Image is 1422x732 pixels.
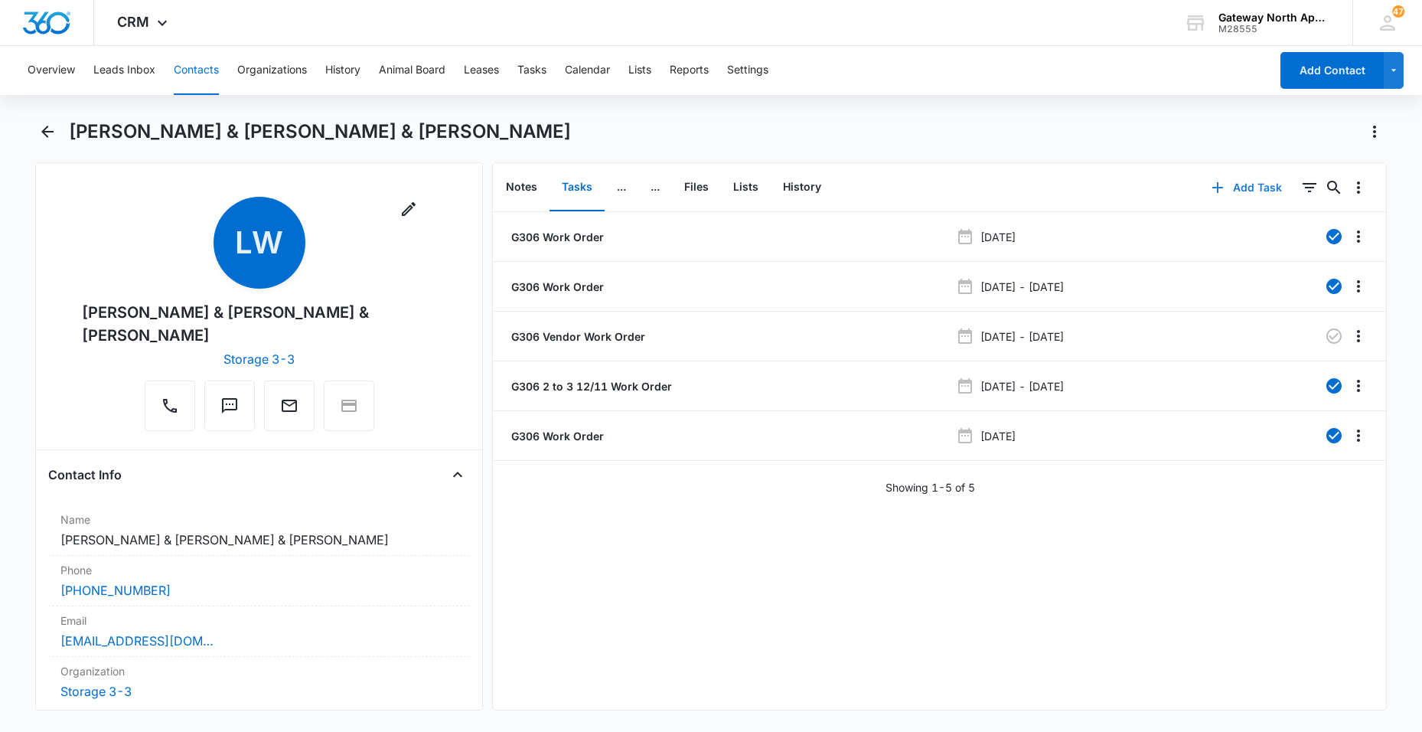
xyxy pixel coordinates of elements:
[214,197,305,289] span: LW
[445,462,470,487] button: Close
[48,505,469,556] div: Name[PERSON_NAME] & [PERSON_NAME] & [PERSON_NAME]
[1346,175,1371,200] button: Overflow Menu
[1346,224,1371,249] button: Overflow Menu
[727,46,768,95] button: Settings
[48,606,469,657] div: Email[EMAIL_ADDRESS][DOMAIN_NAME]
[60,613,457,629] label: Email
[1196,169,1297,206] button: Add Task
[35,119,59,144] button: Back
[508,229,604,245] a: G306 Work Order
[264,381,315,431] button: Email
[223,351,295,367] a: Storage 3-3
[721,164,771,211] button: Lists
[565,46,610,95] button: Calendar
[1322,175,1346,200] button: Search...
[204,381,255,431] button: Text
[264,404,315,417] a: Email
[605,164,638,211] button: ...
[980,428,1016,444] p: [DATE]
[670,46,709,95] button: Reports
[508,279,604,295] a: G306 Work Order
[69,120,571,143] h1: [PERSON_NAME] & [PERSON_NAME] & [PERSON_NAME]
[145,381,195,431] button: Call
[980,328,1064,345] p: [DATE] - [DATE]
[980,279,1064,295] p: [DATE] - [DATE]
[1346,374,1371,398] button: Overflow Menu
[885,479,975,495] p: Showing 1-5 of 5
[1346,423,1371,448] button: Overflow Menu
[93,46,155,95] button: Leads Inbox
[204,404,255,417] a: Text
[980,378,1064,394] p: [DATE] - [DATE]
[771,164,833,211] button: History
[48,466,122,484] h4: Contact Info
[1346,274,1371,299] button: Overflow Menu
[1392,5,1404,18] span: 47
[508,428,604,444] a: G306 Work Order
[379,46,445,95] button: Animal Board
[494,164,550,211] button: Notes
[48,657,469,707] div: OrganizationStorage 3-3
[174,46,219,95] button: Contacts
[1218,11,1330,24] div: account name
[60,632,214,650] a: [EMAIL_ADDRESS][DOMAIN_NAME]
[550,164,605,211] button: Tasks
[28,46,75,95] button: Overview
[628,46,651,95] button: Lists
[508,328,645,345] a: G306 Vendor Work Order
[237,46,307,95] button: Organizations
[980,229,1016,245] p: [DATE]
[60,562,457,578] label: Phone
[325,46,360,95] button: History
[60,581,171,600] a: [PHONE_NUMBER]
[1362,119,1387,144] button: Actions
[117,14,149,30] span: CRM
[48,556,469,606] div: Phone[PHONE_NUMBER]
[1297,175,1322,200] button: Filters
[60,531,457,549] dd: [PERSON_NAME] & [PERSON_NAME] & [PERSON_NAME]
[60,684,132,699] a: Storage 3-3
[508,378,672,394] a: G306 2 to 3 12/11 Work Order
[145,404,195,417] a: Call
[1218,24,1330,34] div: account id
[1346,324,1371,348] button: Overflow Menu
[60,511,457,528] label: Name
[82,301,435,347] div: [PERSON_NAME] & [PERSON_NAME] & [PERSON_NAME]
[464,46,499,95] button: Leases
[1280,52,1384,89] button: Add Contact
[638,164,672,211] button: ...
[60,663,457,679] label: Organization
[1392,5,1404,18] div: notifications count
[672,164,721,211] button: Files
[517,46,546,95] button: Tasks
